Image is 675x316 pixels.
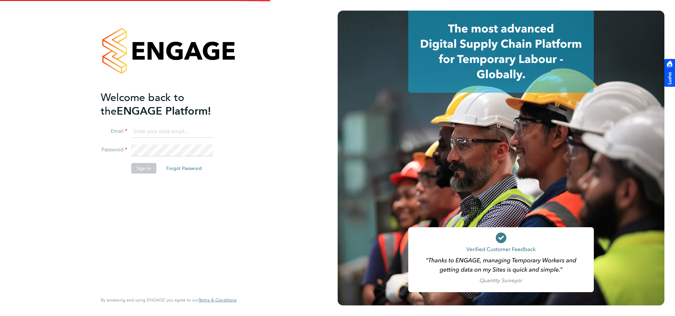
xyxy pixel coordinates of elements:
[101,128,127,135] label: Email
[101,146,127,153] label: Password
[198,297,237,303] a: Terms & Conditions
[101,297,237,303] span: By accessing and using ENGAGE you agree to our
[131,126,213,138] input: Enter your work email...
[131,163,156,174] button: Sign In
[101,91,184,118] span: Welcome back to the
[161,163,207,174] button: Forgot Password
[101,91,230,118] h2: ENGAGE Platform!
